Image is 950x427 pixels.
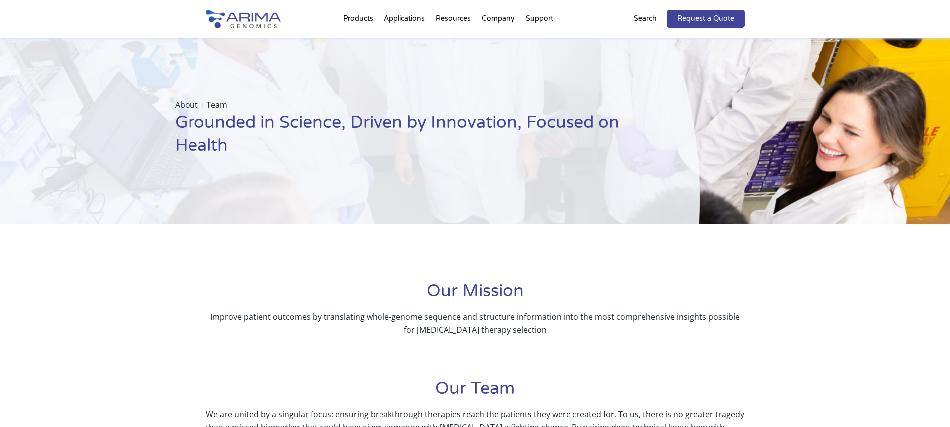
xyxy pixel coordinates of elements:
img: Arima-Genomics-logo [206,10,281,28]
h1: Our Mission [206,280,745,310]
h1: Our Team [206,377,745,408]
p: About + Team [175,98,650,111]
h1: Grounded in Science, Driven by Innovation, Focused on Health [175,111,650,165]
a: Request a Quote [667,10,745,28]
p: Improve patient outcomes by translating whole-genome sequence and structure information into the ... [206,310,745,336]
p: Search [634,12,657,25]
